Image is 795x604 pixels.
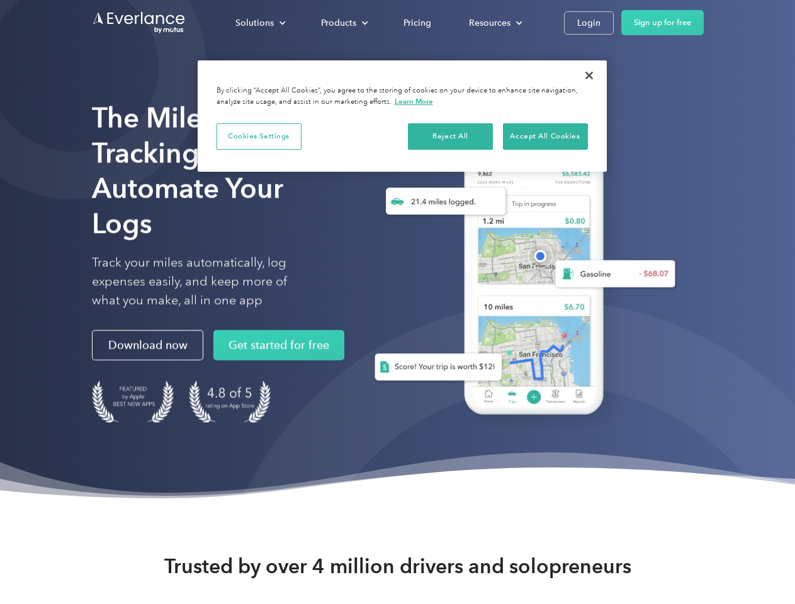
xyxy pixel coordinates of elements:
img: Everlance, mileage tracker app, expense tracking app [354,120,685,433]
div: Products [321,15,356,31]
img: Badge for Featured by Apple Best New Apps [92,381,174,423]
div: Resources [456,12,533,34]
div: Login [577,15,600,31]
img: 4.9 out of 5 stars on the app store [189,381,271,423]
button: Cookies Settings [217,123,302,150]
div: Products [308,12,378,34]
a: Sign up for free [621,10,704,35]
a: More information about your privacy, opens in a new tab [395,97,433,106]
div: Solutions [235,15,274,31]
a: Login [564,11,614,35]
div: Cookie banner [198,60,607,172]
a: Pricing [391,12,444,34]
button: Reject All [408,123,493,150]
div: Resources [469,15,510,31]
div: By clicking “Accept All Cookies”, you agree to the storing of cookies on your device to enhance s... [217,86,588,108]
button: Close [575,62,603,89]
a: Get started for free [213,330,344,361]
button: Accept All Cookies [503,123,588,150]
div: Pricing [403,15,431,31]
strong: Trusted by over 4 million drivers and solopreneurs [164,554,631,579]
div: Solutions [223,12,296,34]
p: Track your miles automatically, log expenses easily, and keep more of what you make, all in one app [92,254,317,310]
div: Privacy [198,60,607,172]
a: Go to homepage [92,11,186,35]
a: Download now [92,330,203,361]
